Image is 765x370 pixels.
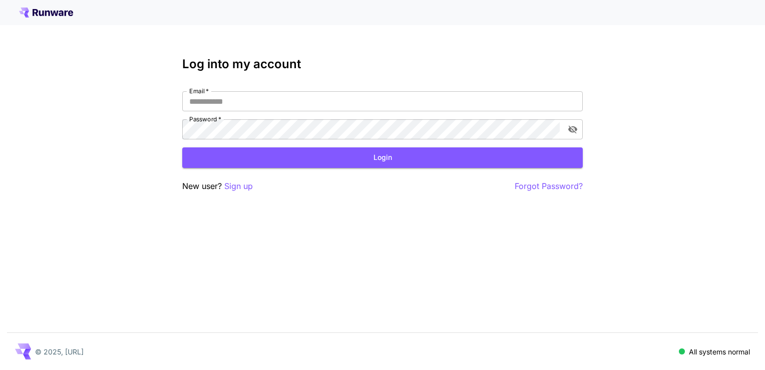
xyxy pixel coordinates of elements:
[564,120,582,138] button: toggle password visibility
[182,57,583,71] h3: Log into my account
[189,115,221,123] label: Password
[515,180,583,193] button: Forgot Password?
[224,180,253,193] button: Sign up
[189,87,209,95] label: Email
[182,180,253,193] p: New user?
[182,147,583,168] button: Login
[35,346,84,357] p: © 2025, [URL]
[689,346,750,357] p: All systems normal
